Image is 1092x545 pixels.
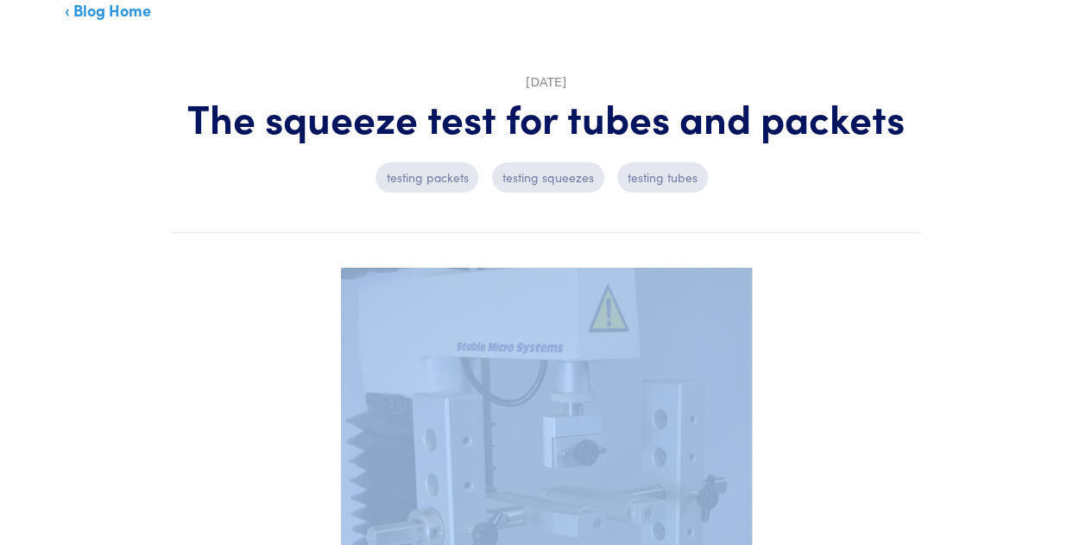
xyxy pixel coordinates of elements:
p: testing squeezes [492,162,604,192]
p: testing packets [376,162,478,192]
h1: The squeeze test for tubes and packets [171,92,922,143]
p: testing tubes [617,162,708,192]
time: [DATE] [526,75,566,89]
